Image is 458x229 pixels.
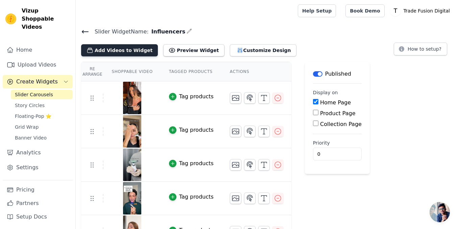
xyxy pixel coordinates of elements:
[169,193,214,201] button: Tag products
[313,139,362,146] label: Priority
[16,78,58,86] span: Create Widgets
[89,28,149,36] span: Slider Widget Name:
[320,99,351,106] label: Home Page
[390,5,453,17] button: T Trade Fusion Digital
[230,193,241,204] button: Change Thumbnail
[11,111,73,121] a: Floating-Pop ⭐
[230,126,241,137] button: Change Thumbnail
[81,44,158,56] button: Add Videos to Widget
[15,91,53,98] span: Slider Carousels
[320,121,362,127] label: Collection Page
[123,115,142,148] img: vizup-images-04eb.png
[3,183,73,197] a: Pricing
[394,47,447,54] a: How to setup?
[169,93,214,101] button: Tag products
[401,5,453,17] p: Trade Fusion Digital
[3,146,73,159] a: Analytics
[3,210,73,224] a: Setup Docs
[394,43,447,55] button: How to setup?
[393,7,397,14] text: T
[179,93,214,101] div: Tag products
[3,197,73,210] a: Partners
[11,101,73,110] a: Story Circles
[15,134,47,141] span: Banner Video
[3,75,73,88] button: Create Widgets
[222,62,291,81] th: Actions
[161,62,222,81] th: Tagged Products
[169,126,214,134] button: Tag products
[179,159,214,168] div: Tag products
[325,70,351,78] p: Published
[179,126,214,134] div: Tag products
[15,102,45,109] span: Story Circles
[3,43,73,57] a: Home
[163,44,224,56] button: Preview Widget
[11,133,73,143] a: Banner Video
[11,122,73,132] a: Grid Wrap
[11,90,73,99] a: Slider Carousels
[3,58,73,72] a: Upload Videos
[15,124,39,130] span: Grid Wrap
[123,149,142,181] img: vizup-images-1d58.png
[179,193,214,201] div: Tag products
[123,82,142,114] img: vizup-images-a796.png
[230,44,296,56] button: Customize Design
[3,161,73,174] a: Settings
[187,27,192,36] div: Edit Name
[169,159,214,168] button: Tag products
[81,62,103,81] th: Re Arrange
[345,4,384,17] a: Book Demo
[230,92,241,104] button: Change Thumbnail
[5,14,16,24] img: Vizup
[22,7,70,31] span: Vizup Shoppable Videos
[230,159,241,171] button: Change Thumbnail
[313,89,338,96] legend: Display on
[103,62,161,81] th: Shoppable Video
[298,4,336,17] a: Help Setup
[15,113,51,120] span: Floating-Pop ⭐
[320,110,356,117] label: Product Page
[430,202,450,222] a: Open chat
[123,182,142,214] img: vizup-images-2980.png
[149,28,186,36] span: Influencers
